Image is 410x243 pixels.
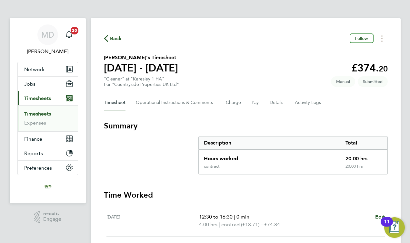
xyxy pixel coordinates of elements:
[104,82,179,87] div: For "Countryside Properties UK Ltd"
[199,221,217,228] span: 4.00 hrs
[18,105,78,131] div: Timesheets
[41,31,54,39] span: MD
[331,76,355,87] span: This timesheet was manually created.
[384,222,390,230] div: 11
[110,35,122,42] span: Back
[24,111,51,117] a: Timesheets
[18,91,78,105] button: Timesheets
[340,136,387,149] div: Total
[340,164,387,174] div: 20.00 hrs
[350,33,374,43] button: Follow
[384,217,405,238] button: Open Resource Center, 11 new notifications
[358,76,388,87] span: This timesheet is Submitted.
[24,150,43,156] span: Reports
[24,120,46,126] a: Expenses
[219,221,220,228] span: |
[104,54,178,61] h2: [PERSON_NAME]'s Timesheet
[241,221,264,228] span: (£18.71) =
[18,146,78,160] button: Reports
[17,24,78,55] a: MD[PERSON_NAME]
[295,95,322,110] button: Activity Logs
[104,190,388,200] h3: Time Worked
[71,27,78,34] span: 20
[340,150,387,164] div: 20.00 hrs
[17,48,78,55] span: Matt Dewhurst
[376,33,388,43] button: Timesheets Menu
[104,76,179,87] div: "Cleaner" at "Keresley 1 HA"
[355,35,368,41] span: Follow
[199,150,340,164] div: Hours worked
[199,136,340,149] div: Description
[24,66,45,72] span: Network
[104,34,122,42] button: Back
[136,95,215,110] button: Operational Instructions & Comments
[199,214,233,220] span: 12:30 to 16:30
[379,64,388,73] span: 20
[270,95,285,110] button: Details
[204,164,220,169] div: contract
[226,95,241,110] button: Charge
[10,18,86,203] nav: Main navigation
[234,214,235,220] span: |
[24,95,51,101] span: Timesheets
[43,182,53,192] img: ivyresourcegroup-logo-retina.png
[375,214,385,220] span: Edit
[24,81,35,87] span: Jobs
[104,61,178,74] h1: [DATE] - [DATE]
[18,132,78,146] button: Finance
[351,62,388,74] app-decimal: £374.
[264,221,280,228] span: £74.84
[43,211,61,217] span: Powered by
[18,161,78,175] button: Preferences
[18,62,78,76] button: Network
[104,95,125,110] button: Timesheet
[236,214,249,220] span: 0 min
[104,121,388,131] h3: Summary
[34,211,61,223] a: Powered byEngage
[17,182,78,192] a: Go to home page
[375,213,385,221] a: Edit
[198,136,388,174] div: Summary
[24,165,52,171] span: Preferences
[24,136,42,142] span: Finance
[18,77,78,91] button: Jobs
[252,95,259,110] button: Pay
[106,213,199,229] div: [DATE]
[43,217,61,222] span: Engage
[221,221,241,229] span: contract
[63,24,75,45] a: 20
